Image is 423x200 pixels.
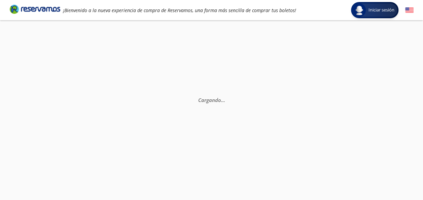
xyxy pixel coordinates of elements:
a: Brand Logo [10,4,60,16]
button: English [405,6,414,14]
span: Iniciar sesión [366,7,397,13]
i: Brand Logo [10,4,60,14]
em: Cargando [198,97,225,103]
span: . [222,97,224,103]
span: . [221,97,222,103]
span: . [224,97,225,103]
em: ¡Bienvenido a la nueva experiencia de compra de Reservamos, una forma más sencilla de comprar tus... [63,7,296,13]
